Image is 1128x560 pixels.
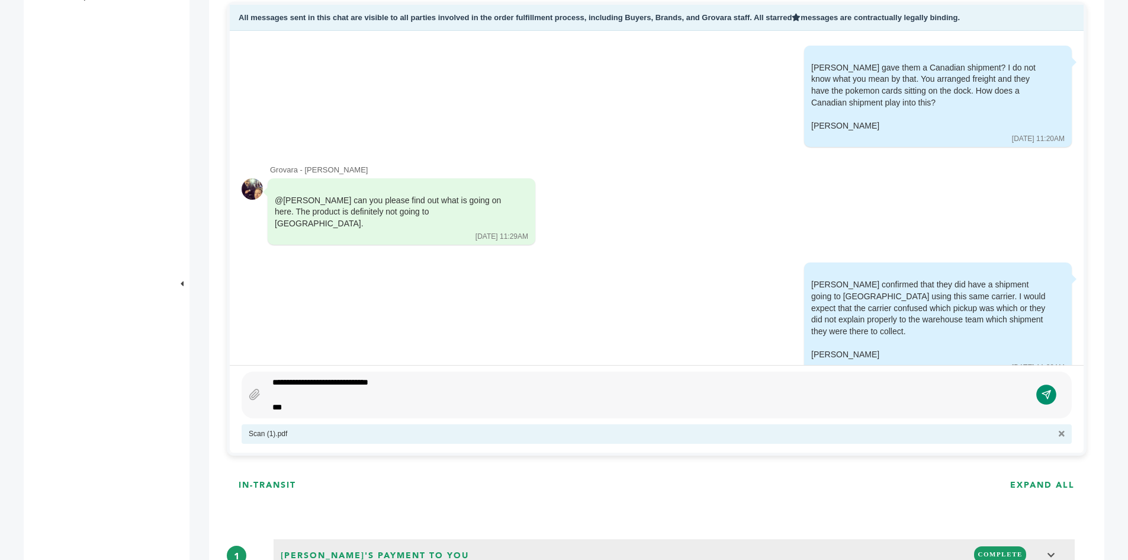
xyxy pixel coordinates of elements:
div: Grovara - [PERSON_NAME] [270,165,1072,175]
h3: EXPAND ALL [1010,479,1075,491]
div: All messages sent in this chat are visible to all parties involved in the order fulfillment proce... [230,5,1084,31]
span: Scan (1).pdf [249,429,1053,439]
h3: IN-TRANSIT [239,479,296,491]
div: [DATE] 11:32AM [1012,363,1065,373]
div: [PERSON_NAME] gave them a Canadian shipment? I do not know what you mean by that. You arranged fr... [811,62,1048,132]
div: @[PERSON_NAME] can you please find out what is going on here. The product is definitely not going... [275,195,512,230]
div: [PERSON_NAME] confirmed that they did have a shipment going to [GEOGRAPHIC_DATA] using this same ... [811,279,1048,360]
div: [DATE] 11:20AM [1012,134,1065,144]
div: [PERSON_NAME] [811,349,1048,361]
div: [PERSON_NAME] [811,120,1048,132]
div: [DATE] 11:29AM [475,232,528,242]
